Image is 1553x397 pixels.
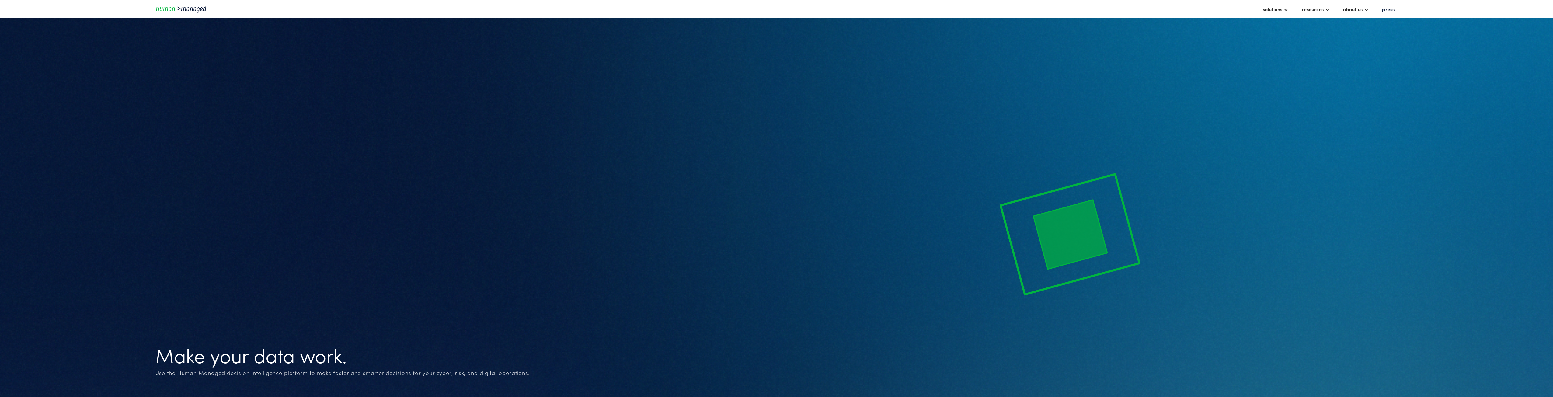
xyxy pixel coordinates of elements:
[1343,5,1363,13] div: about us
[1299,4,1333,14] div: resources
[1263,5,1282,13] div: solutions
[1379,4,1398,14] a: press
[155,343,619,366] h1: Make your data work.
[1340,4,1372,14] div: about us
[155,5,210,13] a: home
[1260,4,1291,14] div: solutions
[1302,5,1324,13] div: resources
[155,369,619,377] div: Use the Human Managed decision intelligence platform to make faster and smarter decisions for you...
